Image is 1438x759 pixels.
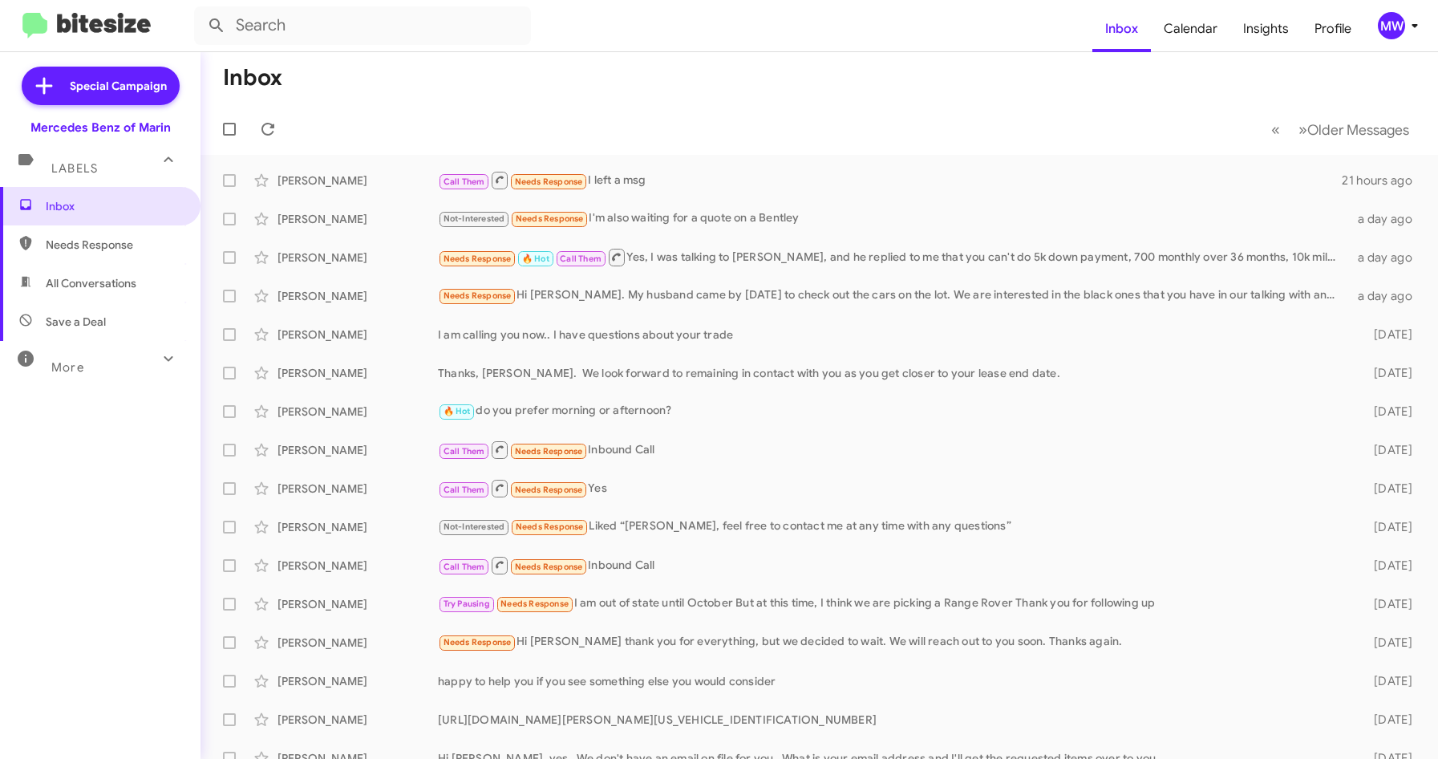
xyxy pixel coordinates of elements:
[223,65,282,91] h1: Inbox
[1350,404,1425,420] div: [DATE]
[46,275,136,291] span: All Conversations
[1350,442,1425,458] div: [DATE]
[277,712,438,728] div: [PERSON_NAME]
[277,442,438,458] div: [PERSON_NAME]
[1350,481,1425,497] div: [DATE]
[522,254,549,264] span: 🔥 Hot
[1350,712,1425,728] div: [DATE]
[277,596,438,612] div: [PERSON_NAME]
[438,365,1350,381] div: Thanks, [PERSON_NAME]. We look forward to remaining in contact with you as you get closer to your...
[438,247,1350,267] div: Yes, I was talking to [PERSON_NAME], and he replied to me that you can't do 5k down payment, 700 ...
[438,286,1350,305] div: Hi [PERSON_NAME]. My husband came by [DATE] to check out the cars on the lot. We are interested i...
[277,558,438,574] div: [PERSON_NAME]
[51,360,84,375] span: More
[1350,365,1425,381] div: [DATE]
[194,6,531,45] input: Search
[277,519,438,535] div: [PERSON_NAME]
[30,120,171,136] div: Mercedes Benz of Marin
[438,402,1350,420] div: do you prefer morning or afternoon?
[70,78,167,94] span: Special Campaign
[560,254,602,264] span: Call Them
[438,712,1350,728] div: [URL][DOMAIN_NAME][PERSON_NAME][US_VEHICLE_IDENTIFICATION_NUMBER]
[444,406,471,416] span: 🔥 Hot
[1350,635,1425,651] div: [DATE]
[277,404,438,420] div: [PERSON_NAME]
[438,673,1350,689] div: happy to help you if you see something else you would consider
[1378,12,1405,39] div: MW
[277,327,438,343] div: [PERSON_NAME]
[438,517,1350,536] div: Liked “[PERSON_NAME], feel free to contact me at any time with any questions”
[1350,558,1425,574] div: [DATE]
[515,485,583,495] span: Needs Response
[438,555,1350,575] div: Inbound Call
[444,254,512,264] span: Needs Response
[1302,6,1364,52] a: Profile
[438,327,1350,343] div: I am calling you now.. I have questions about your trade
[1350,288,1425,304] div: a day ago
[46,314,106,330] span: Save a Deal
[515,562,583,572] span: Needs Response
[1298,120,1307,140] span: »
[444,637,512,647] span: Needs Response
[438,633,1350,651] div: Hi [PERSON_NAME] thank you for everything, but we decided to wait. We will reach out to you soon....
[277,172,438,189] div: [PERSON_NAME]
[1364,12,1420,39] button: MW
[1262,113,1419,146] nav: Page navigation example
[438,595,1350,613] div: I am out of state until October But at this time, I think we are picking a Range Rover Thank you ...
[444,562,485,572] span: Call Them
[1271,120,1280,140] span: «
[444,599,490,609] span: Try Pausing
[515,177,583,187] span: Needs Response
[22,67,180,105] a: Special Campaign
[277,211,438,227] div: [PERSON_NAME]
[51,161,98,176] span: Labels
[516,522,584,532] span: Needs Response
[1350,673,1425,689] div: [DATE]
[1350,250,1425,266] div: a day ago
[1262,113,1290,146] button: Previous
[1342,172,1425,189] div: 21 hours ago
[444,522,505,532] span: Not-Interested
[1350,519,1425,535] div: [DATE]
[438,478,1350,498] div: Yes
[277,288,438,304] div: [PERSON_NAME]
[444,446,485,457] span: Call Them
[1289,113,1419,146] button: Next
[444,213,505,224] span: Not-Interested
[277,481,438,497] div: [PERSON_NAME]
[46,198,182,214] span: Inbox
[1092,6,1151,52] a: Inbox
[1230,6,1302,52] a: Insights
[277,250,438,266] div: [PERSON_NAME]
[516,213,584,224] span: Needs Response
[1350,211,1425,227] div: a day ago
[438,209,1350,228] div: I'm also waiting for a quote on a Bentley
[277,635,438,651] div: [PERSON_NAME]
[277,673,438,689] div: [PERSON_NAME]
[1307,121,1409,139] span: Older Messages
[444,485,485,495] span: Call Them
[1350,596,1425,612] div: [DATE]
[277,365,438,381] div: [PERSON_NAME]
[500,599,569,609] span: Needs Response
[444,290,512,301] span: Needs Response
[444,177,485,187] span: Call Them
[438,170,1342,190] div: I left a msg
[1350,327,1425,343] div: [DATE]
[438,440,1350,460] div: Inbound Call
[46,237,182,253] span: Needs Response
[1151,6,1230,52] a: Calendar
[515,446,583,457] span: Needs Response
